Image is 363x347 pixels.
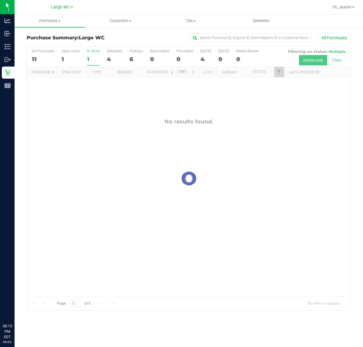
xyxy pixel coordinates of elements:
[79,35,105,41] span: Largo WC
[5,31,11,37] inline-svg: Inbound
[5,83,11,89] inline-svg: Reports
[5,44,11,50] inline-svg: Inventory
[85,15,155,27] a: Customers
[51,5,70,10] span: Largo WC
[156,15,226,27] a: Tills
[5,70,11,76] inline-svg: Retail
[3,323,12,340] p: 08:13 PM EDT
[226,15,296,27] a: Deliveries
[5,57,11,63] inline-svg: Outbound
[156,18,226,24] span: Tills
[85,18,155,24] span: Customers
[3,340,12,344] p: 09/20
[245,18,278,24] span: Deliveries
[27,35,135,41] h3: Purchase Summary:
[15,18,85,24] span: Purchases
[6,299,24,317] iframe: Resource center
[333,5,351,9] span: Hi, Jaxon!
[190,33,311,42] input: Search Purchase ID, Original ID, State Registry ID or Customer Name...
[5,18,11,24] inline-svg: Analytics
[15,15,85,27] a: Purchases
[318,33,351,43] button: All Purchases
